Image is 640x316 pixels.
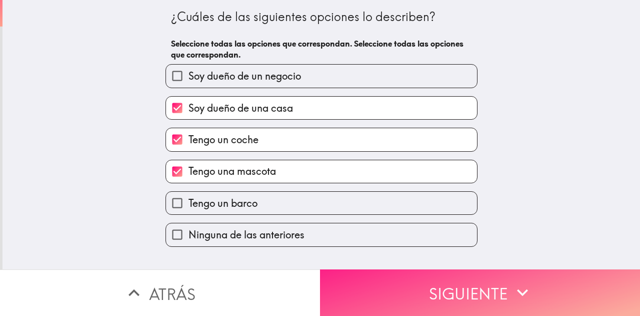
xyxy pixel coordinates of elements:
font: Ninguna de las anteriores [188,228,304,241]
button: Tengo un coche [166,128,477,151]
font: Siguiente [429,284,507,304]
button: Ninguna de las anteriores [166,223,477,246]
font: Seleccione todas las opciones que correspondan. [171,39,352,49]
font: ¿Cuáles de las siguientes opciones lo describen? [171,9,435,24]
font: Tengo un coche [188,133,258,146]
button: Soy dueño de una casa [166,97,477,119]
font: Atrás [149,284,195,304]
font: Soy dueño de una casa [188,102,293,114]
button: Tengo una mascota [166,160,477,183]
font: Tengo un barco [188,197,257,209]
font: Soy dueño de un negocio [188,70,301,82]
button: Tengo un barco [166,192,477,214]
font: Tengo una mascota [188,165,276,177]
button: Siguiente [320,269,640,316]
button: Soy dueño de un negocio [166,65,477,87]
